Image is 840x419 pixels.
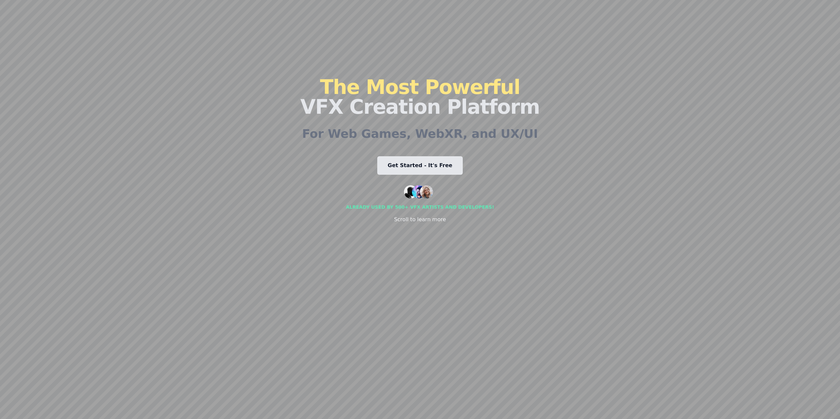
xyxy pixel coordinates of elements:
h2: For Web Games, WebXR, and UX/UI [302,127,538,140]
img: customer 3 [420,185,433,198]
span: The Most Powerful [320,75,520,99]
img: customer 2 [412,185,425,198]
h1: VFX Creation Platform [300,77,540,117]
div: Already used by 500+ vfx artists and developers! [346,204,494,210]
a: Get Started - It's Free [377,156,463,175]
img: customer 1 [404,185,417,198]
div: Scroll to learn more [394,216,446,224]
